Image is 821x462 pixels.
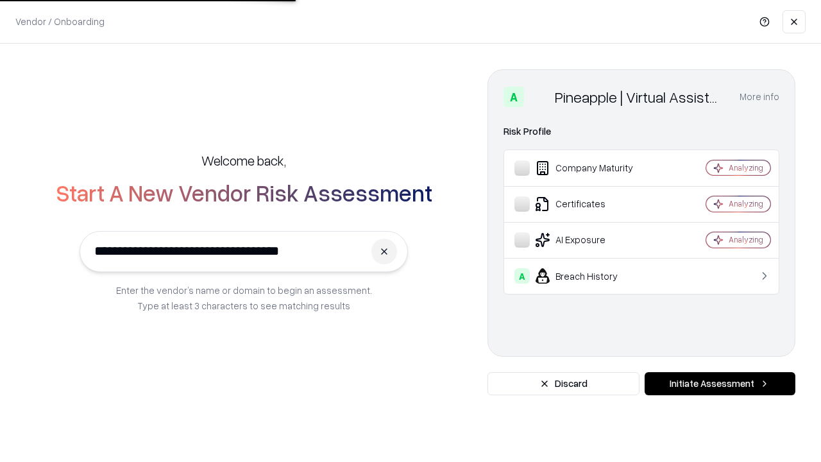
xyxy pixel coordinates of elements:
[15,15,105,28] p: Vendor / Onboarding
[514,232,668,248] div: AI Exposure
[529,87,550,107] img: Pineapple | Virtual Assistant Agency
[514,268,668,284] div: Breach History
[555,87,724,107] div: Pineapple | Virtual Assistant Agency
[729,162,763,173] div: Analyzing
[56,180,432,205] h2: Start A New Vendor Risk Assessment
[729,234,763,245] div: Analyzing
[740,85,779,108] button: More info
[729,198,763,209] div: Analyzing
[487,372,639,395] button: Discard
[514,160,668,176] div: Company Maturity
[201,151,286,169] h5: Welcome back,
[514,196,668,212] div: Certificates
[504,87,524,107] div: A
[116,282,372,313] p: Enter the vendor’s name or domain to begin an assessment. Type at least 3 characters to see match...
[645,372,795,395] button: Initiate Assessment
[504,124,779,139] div: Risk Profile
[514,268,530,284] div: A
